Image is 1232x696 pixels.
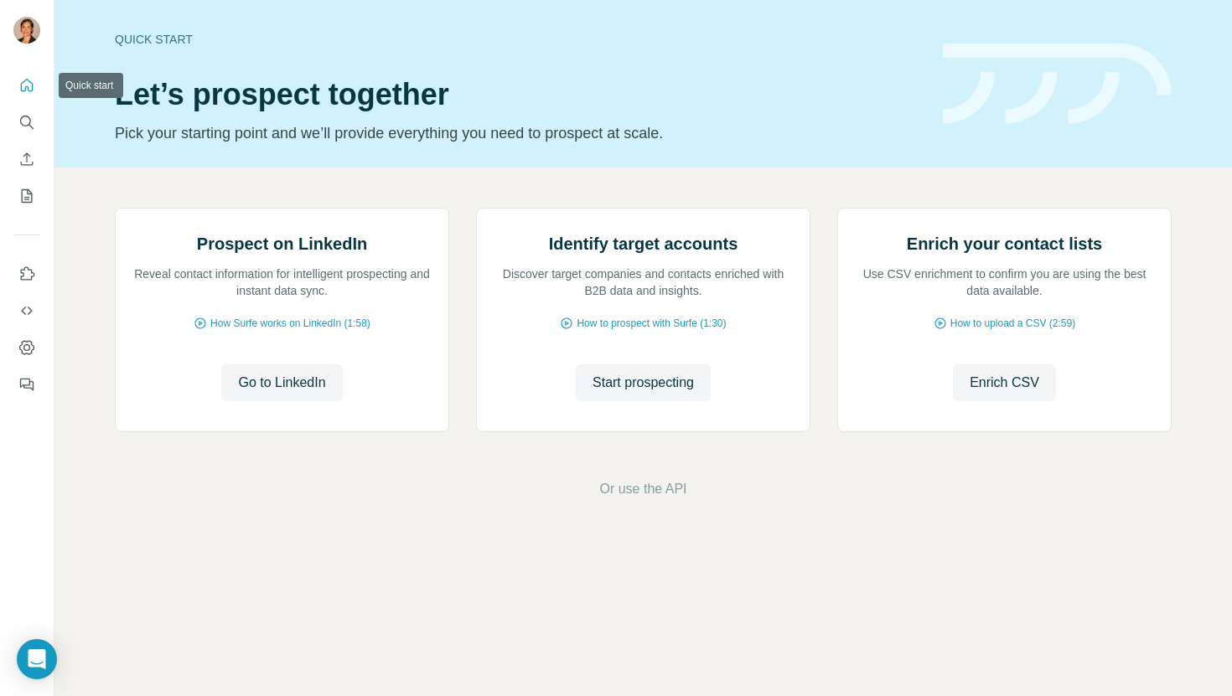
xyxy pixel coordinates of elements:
button: My lists [13,181,40,211]
span: Go to LinkedIn [238,373,325,393]
button: Dashboard [13,333,40,363]
button: Quick start [13,70,40,101]
p: Pick your starting point and we’ll provide everything you need to prospect at scale. [115,121,923,145]
h2: Prospect on LinkedIn [197,232,367,255]
button: Feedback [13,369,40,400]
button: Start prospecting [576,364,711,401]
h2: Enrich your contact lists [907,232,1102,255]
div: Open Intercom Messenger [17,639,57,679]
p: Use CSV enrichment to confirm you are using the best data available. [855,266,1154,299]
h1: Let’s prospect together [115,78,923,111]
span: How to upload a CSV (2:59) [950,316,1075,331]
button: Search [13,107,40,137]
button: Enrich CSV [953,364,1056,401]
img: Avatar [13,17,40,44]
button: Use Surfe on LinkedIn [13,259,40,289]
div: Quick start [115,31,923,48]
span: How to prospect with Surfe (1:30) [577,316,726,331]
p: Reveal contact information for intelligent prospecting and instant data sync. [132,266,432,299]
span: How Surfe works on LinkedIn (1:58) [210,316,370,331]
span: Start prospecting [593,373,694,393]
button: Go to LinkedIn [221,364,342,401]
p: Discover target companies and contacts enriched with B2B data and insights. [494,266,793,299]
button: Or use the API [599,479,686,499]
img: banner [943,44,1172,125]
button: Use Surfe API [13,296,40,326]
span: Enrich CSV [970,373,1039,393]
button: Enrich CSV [13,144,40,174]
h2: Identify target accounts [549,232,738,255]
